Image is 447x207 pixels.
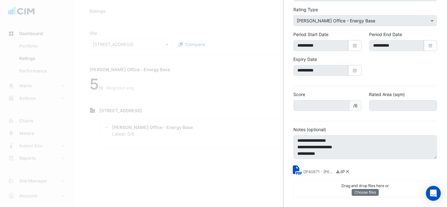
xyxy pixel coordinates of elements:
label: Period Start Date [293,31,328,38]
small: Drag and drop files here or [341,183,389,188]
label: Rating Type [293,6,318,13]
button: Choose files [352,189,379,196]
small: OF40871 - NABERS Energy Rating Report.pdf [303,169,334,176]
a: Download [336,169,340,176]
label: Notes (optional) [293,126,326,133]
div: Open Intercom Messenger [426,186,441,201]
a: Delete [345,169,350,176]
label: Rated Area (sqm) [369,91,405,98]
label: Expiry Date [293,56,317,62]
label: Period End Date [369,31,402,38]
a: Copy link to clipboard [340,169,345,176]
label: Score [293,91,305,98]
span: /6 [349,100,362,111]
